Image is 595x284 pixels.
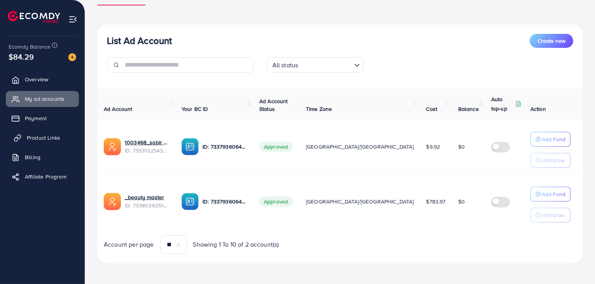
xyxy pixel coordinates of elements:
[271,60,300,71] span: All status
[458,143,465,151] span: $0
[530,208,571,223] button: Withdraw
[107,35,172,46] h3: List Ad Account
[25,95,65,103] span: My ad accounts
[125,193,169,209] div: <span class='underline'>_beauty master</span></br>7338036351016648706
[68,15,77,24] img: menu
[267,57,364,73] div: Search for option
[306,143,414,151] span: [GEOGRAPHIC_DATA]/[GEOGRAPHIC_DATA]
[530,132,571,147] button: Add Fund
[181,105,208,113] span: Your BC ID
[125,202,169,209] span: ID: 7338036351016648706
[542,189,565,199] p: Add Fund
[530,187,571,202] button: Add Fund
[104,105,133,113] span: Ad Account
[181,193,199,210] img: ic-ba-acc.ded83a64.svg
[8,11,60,23] img: logo
[125,138,169,146] a: 1003468_sabir bhai_1758600780219
[542,135,565,144] p: Add Fund
[6,130,79,146] a: Product Links
[300,58,351,71] input: Search for option
[25,173,66,181] span: Affiliate Program
[181,138,199,155] img: ic-ba-acc.ded83a64.svg
[6,91,79,107] a: My ad accounts
[6,110,79,126] a: Payment
[6,149,79,165] a: Billing
[125,147,169,154] span: ID: 7553132543537594376
[202,142,247,151] p: ID: 7337936064855851010
[306,198,414,205] span: [GEOGRAPHIC_DATA]/[GEOGRAPHIC_DATA]
[202,197,247,206] p: ID: 7337936064855851010
[491,95,514,113] p: Auto top-up
[6,72,79,87] a: Overview
[9,51,34,62] span: $84.29
[104,138,121,155] img: ic-ads-acc.e4c84228.svg
[25,114,47,122] span: Payment
[259,142,293,152] span: Approved
[530,34,573,48] button: Create new
[306,105,332,113] span: Time Zone
[27,134,60,142] span: Product Links
[562,249,589,278] iframe: Chat
[530,105,546,113] span: Action
[125,193,164,201] a: _beauty master
[125,138,169,154] div: <span class='underline'>1003468_sabir bhai_1758600780219</span></br>7553132543537594376
[426,105,438,113] span: Cost
[542,156,564,165] p: Withdraw
[537,37,565,45] span: Create new
[542,210,564,220] p: Withdraw
[259,196,293,207] span: Approved
[458,105,479,113] span: Balance
[104,193,121,210] img: ic-ads-acc.e4c84228.svg
[68,53,76,61] img: image
[193,240,279,249] span: Showing 1 To 10 of 2 account(s)
[530,153,571,168] button: Withdraw
[259,97,288,113] span: Ad Account Status
[25,153,40,161] span: Billing
[9,43,51,51] span: Ecomdy Balance
[25,75,48,83] span: Overview
[104,240,154,249] span: Account per page
[426,143,440,151] span: $9.92
[6,169,79,184] a: Affiliate Program
[426,198,446,205] span: $783.97
[458,198,465,205] span: $0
